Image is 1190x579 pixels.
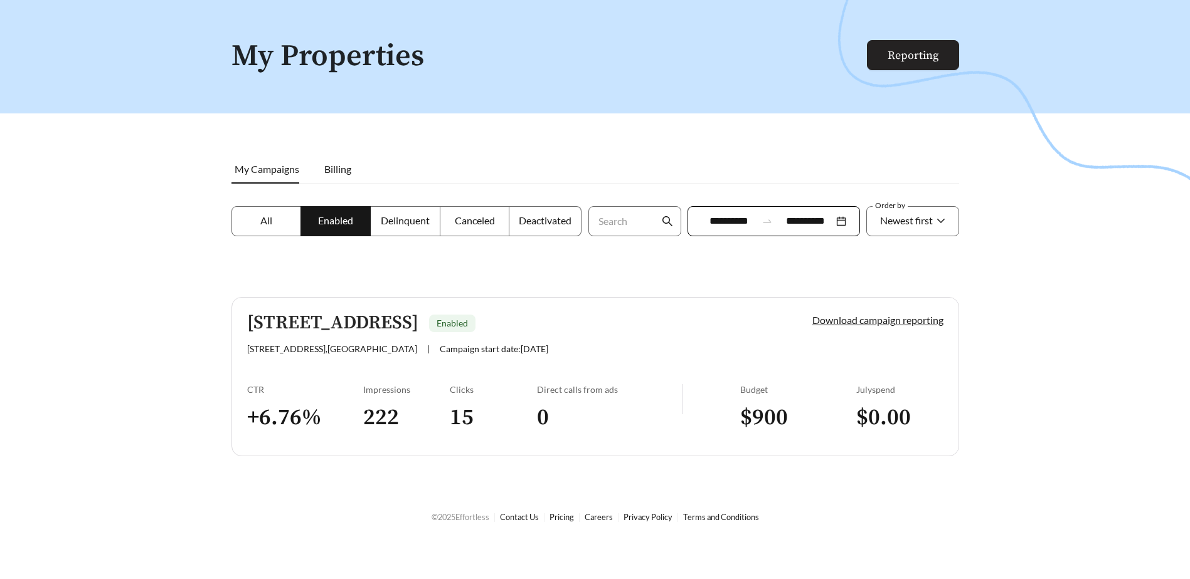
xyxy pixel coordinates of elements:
h3: $ 900 [740,404,856,432]
span: search [662,216,673,227]
span: My Campaigns [235,163,299,175]
h3: 15 [450,404,537,432]
div: Budget [740,384,856,395]
div: July spend [856,384,943,395]
span: swap-right [762,216,773,227]
div: Impressions [363,384,450,395]
span: Campaign start date: [DATE] [440,343,548,354]
a: [STREET_ADDRESS]Enabled[STREET_ADDRESS],[GEOGRAPHIC_DATA]|Campaign start date:[DATE]Download camp... [231,297,959,456]
span: Enabled [437,318,468,328]
span: Delinquent [381,214,430,226]
span: All [260,214,272,226]
span: Canceled [455,214,495,226]
span: Deactivated [519,214,571,226]
button: Reporting [867,40,959,70]
span: | [427,343,430,354]
div: Direct calls from ads [537,384,682,395]
a: Download campaign reporting [812,314,943,326]
span: to [762,216,773,227]
h3: 222 [363,404,450,432]
span: Enabled [318,214,353,226]
div: CTR [247,384,363,395]
span: Billing [324,163,351,175]
h5: [STREET_ADDRESS] [247,313,418,333]
a: Reporting [888,48,938,63]
div: Clicks [450,384,537,395]
h3: + 6.76 % [247,404,363,432]
span: [STREET_ADDRESS] , [GEOGRAPHIC_DATA] [247,343,417,354]
h3: 0 [537,404,682,432]
h1: My Properties [231,40,868,73]
img: line [682,384,683,414]
h3: $ 0.00 [856,404,943,432]
span: Newest first [880,214,933,226]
